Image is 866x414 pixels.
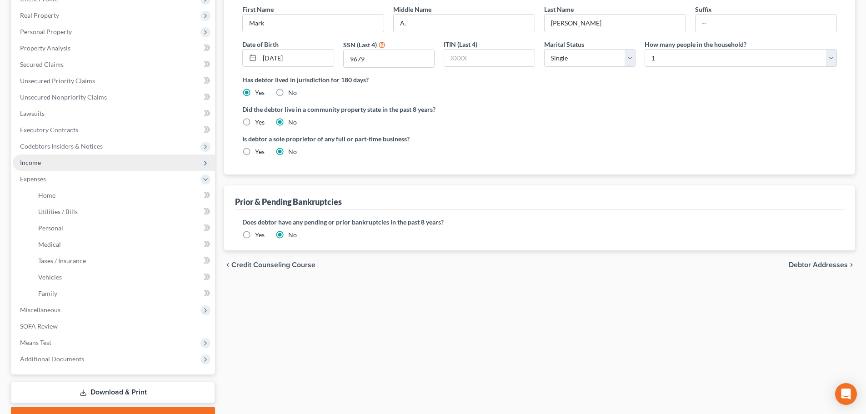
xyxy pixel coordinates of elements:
input: -- [243,15,384,32]
label: Yes [255,88,265,97]
span: Family [38,289,57,297]
span: Codebtors Insiders & Notices [20,142,103,150]
input: XXXX [444,50,535,67]
label: No [288,230,297,239]
span: Real Property [20,11,59,19]
label: How many people in the household? [645,40,746,49]
label: Yes [255,147,265,156]
div: Open Intercom Messenger [835,383,857,405]
label: Did the debtor live in a community property state in the past 8 years? [242,105,837,114]
label: Middle Name [393,5,431,14]
a: Lawsuits [13,105,215,122]
a: Unsecured Nonpriority Claims [13,89,215,105]
span: Expenses [20,175,46,183]
a: Unsecured Priority Claims [13,73,215,89]
span: Property Analysis [20,44,70,52]
span: Executory Contracts [20,126,78,134]
span: Utilities / Bills [38,208,78,215]
label: Does debtor have any pending or prior bankruptcies in the past 8 years? [242,217,837,227]
a: Download & Print [11,382,215,403]
label: Has debtor lived in jurisdiction for 180 days? [242,75,837,85]
label: Suffix [695,5,712,14]
span: Income [20,159,41,166]
span: Miscellaneous [20,306,60,314]
input: -- [545,15,686,32]
span: Credit Counseling Course [231,261,315,269]
a: Property Analysis [13,40,215,56]
span: SOFA Review [20,322,58,330]
a: Vehicles [31,269,215,285]
label: Marital Status [544,40,584,49]
label: SSN (Last 4) [343,40,377,50]
span: Vehicles [38,273,62,281]
span: Lawsuits [20,110,45,117]
span: Home [38,191,55,199]
a: Utilities / Bills [31,204,215,220]
span: Debtor Addresses [789,261,848,269]
label: First Name [242,5,274,14]
i: chevron_left [224,261,231,269]
span: Unsecured Priority Claims [20,77,95,85]
span: Means Test [20,339,51,346]
a: Taxes / Insurance [31,253,215,269]
a: Family [31,285,215,302]
label: Is debtor a sole proprietor of any full or part-time business? [242,134,535,144]
span: Medical [38,240,61,248]
input: -- [696,15,836,32]
a: SOFA Review [13,318,215,334]
a: Secured Claims [13,56,215,73]
label: Date of Birth [242,40,279,49]
label: Yes [255,230,265,239]
label: ITIN (Last 4) [444,40,477,49]
input: MM/DD/YYYY [260,50,333,67]
label: No [288,88,297,97]
label: Last Name [544,5,574,14]
label: No [288,118,297,127]
a: Personal [31,220,215,236]
input: XXXX [344,50,434,67]
button: chevron_left Credit Counseling Course [224,261,315,269]
label: Yes [255,118,265,127]
div: Prior & Pending Bankruptcies [235,196,342,207]
input: M.I [394,15,535,32]
a: Executory Contracts [13,122,215,138]
span: Additional Documents [20,355,84,363]
span: Personal [38,224,63,232]
span: Personal Property [20,28,72,35]
a: Medical [31,236,215,253]
span: Unsecured Nonpriority Claims [20,93,107,101]
i: chevron_right [848,261,855,269]
span: Taxes / Insurance [38,257,86,264]
a: Home [31,187,215,204]
label: No [288,147,297,156]
button: Debtor Addresses chevron_right [789,261,855,269]
span: Secured Claims [20,60,64,68]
